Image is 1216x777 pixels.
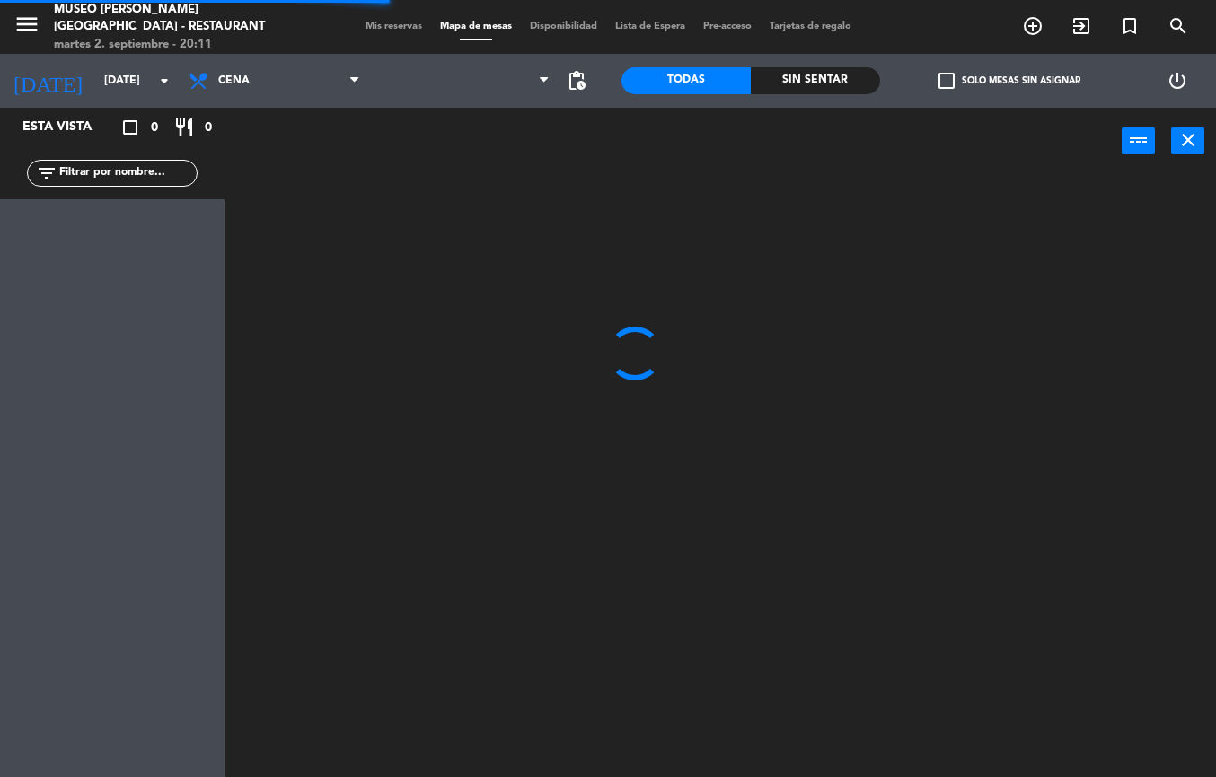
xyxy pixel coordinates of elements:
[938,73,955,89] span: check_box_outline_blank
[694,22,761,31] span: Pre-acceso
[173,117,195,138] i: restaurant
[54,36,291,54] div: martes 2. septiembre - 20:11
[151,118,158,138] span: 0
[57,163,197,183] input: Filtrar por nombre...
[13,11,40,44] button: menu
[1128,129,1150,151] i: power_input
[761,22,860,31] span: Tarjetas de regalo
[621,67,751,94] div: Todas
[1122,127,1155,154] button: power_input
[431,22,521,31] span: Mapa de mesas
[218,74,250,87] span: Cena
[357,22,431,31] span: Mis reservas
[13,11,40,38] i: menu
[521,22,606,31] span: Disponibilidad
[119,117,141,138] i: crop_square
[606,22,694,31] span: Lista de Espera
[1168,15,1189,37] i: search
[1171,127,1204,154] button: close
[205,118,212,138] span: 0
[54,1,291,36] div: Museo [PERSON_NAME][GEOGRAPHIC_DATA] - Restaurant
[1022,15,1044,37] i: add_circle_outline
[36,162,57,184] i: filter_list
[1071,15,1092,37] i: exit_to_app
[154,70,175,92] i: arrow_drop_down
[566,70,587,92] span: pending_actions
[1167,70,1188,92] i: power_settings_new
[938,73,1080,89] label: Solo mesas sin asignar
[1119,15,1141,37] i: turned_in_not
[9,117,129,138] div: Esta vista
[751,67,880,94] div: Sin sentar
[1177,129,1199,151] i: close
